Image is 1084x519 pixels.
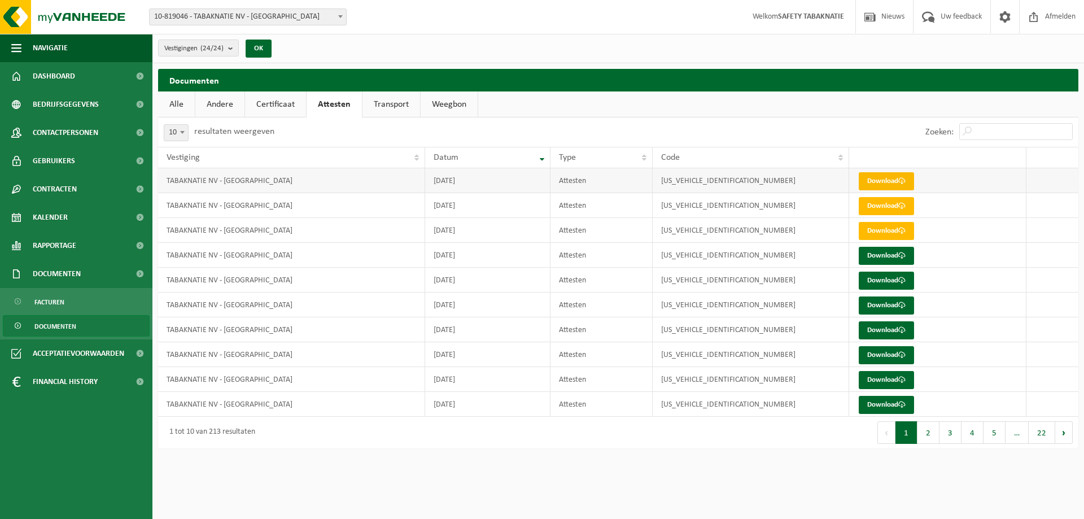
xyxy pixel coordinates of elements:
span: Rapportage [33,232,76,260]
a: Alle [158,91,195,117]
label: Zoeken: [925,128,954,137]
td: Attesten [550,293,653,317]
button: 1 [895,421,917,444]
span: Financial History [33,368,98,396]
span: 10-819046 - TABAKNATIE NV - ANTWERPEN [150,9,346,25]
a: Download [859,222,914,240]
span: Facturen [34,291,64,313]
td: TABAKNATIE NV - [GEOGRAPHIC_DATA] [158,193,425,218]
a: Download [859,172,914,190]
button: OK [246,40,272,58]
td: [DATE] [425,193,550,218]
a: Documenten [3,315,150,337]
td: TABAKNATIE NV - [GEOGRAPHIC_DATA] [158,367,425,392]
span: Bedrijfsgegevens [33,90,99,119]
td: [US_VEHICLE_IDENTIFICATION_NUMBER] [653,168,849,193]
h2: Documenten [158,69,1078,91]
td: [DATE] [425,168,550,193]
td: [US_VEHICLE_IDENTIFICATION_NUMBER] [653,342,849,367]
td: [DATE] [425,218,550,243]
td: Attesten [550,317,653,342]
span: Contactpersonen [33,119,98,147]
span: 10-819046 - TABAKNATIE NV - ANTWERPEN [149,8,347,25]
td: [US_VEHICLE_IDENTIFICATION_NUMBER] [653,218,849,243]
span: Contracten [33,175,77,203]
count: (24/24) [200,45,224,52]
span: Documenten [34,316,76,337]
span: Gebruikers [33,147,75,175]
a: Download [859,296,914,315]
span: Type [559,153,576,162]
td: [US_VEHICLE_IDENTIFICATION_NUMBER] [653,293,849,317]
span: Vestigingen [164,40,224,57]
td: Attesten [550,342,653,367]
span: Kalender [33,203,68,232]
div: 1 tot 10 van 213 resultaten [164,422,255,443]
button: 22 [1029,421,1055,444]
a: Attesten [307,91,362,117]
td: TABAKNATIE NV - [GEOGRAPHIC_DATA] [158,392,425,417]
a: Transport [362,91,420,117]
td: [DATE] [425,243,550,268]
a: Download [859,321,914,339]
button: Next [1055,421,1073,444]
a: Download [859,396,914,414]
button: Previous [877,421,895,444]
td: Attesten [550,243,653,268]
a: Download [859,371,914,389]
td: [DATE] [425,293,550,317]
td: Attesten [550,168,653,193]
td: [DATE] [425,367,550,392]
td: [US_VEHICLE_IDENTIFICATION_NUMBER] [653,367,849,392]
a: Download [859,346,914,364]
td: [DATE] [425,317,550,342]
td: TABAKNATIE NV - [GEOGRAPHIC_DATA] [158,168,425,193]
span: Dashboard [33,62,75,90]
a: Weegbon [421,91,478,117]
td: TABAKNATIE NV - [GEOGRAPHIC_DATA] [158,218,425,243]
button: Vestigingen(24/24) [158,40,239,56]
span: Acceptatievoorwaarden [33,339,124,368]
a: Download [859,247,914,265]
span: Documenten [33,260,81,288]
td: [US_VEHICLE_IDENTIFICATION_NUMBER] [653,243,849,268]
td: TABAKNATIE NV - [GEOGRAPHIC_DATA] [158,243,425,268]
button: 2 [917,421,939,444]
td: Attesten [550,367,653,392]
td: Attesten [550,268,653,293]
span: Vestiging [167,153,200,162]
td: Attesten [550,392,653,417]
a: Certificaat [245,91,306,117]
td: TABAKNATIE NV - [GEOGRAPHIC_DATA] [158,268,425,293]
span: Code [661,153,680,162]
a: Download [859,272,914,290]
label: resultaten weergeven [194,127,274,136]
td: TABAKNATIE NV - [GEOGRAPHIC_DATA] [158,317,425,342]
td: [US_VEHICLE_IDENTIFICATION_NUMBER] [653,392,849,417]
span: Navigatie [33,34,68,62]
button: 3 [939,421,961,444]
td: TABAKNATIE NV - [GEOGRAPHIC_DATA] [158,293,425,317]
span: 10 [164,124,189,141]
span: … [1006,421,1029,444]
td: [DATE] [425,392,550,417]
a: Download [859,197,914,215]
button: 5 [984,421,1006,444]
a: Andere [195,91,244,117]
td: [US_VEHICLE_IDENTIFICATION_NUMBER] [653,193,849,218]
a: Facturen [3,291,150,312]
span: Datum [434,153,458,162]
strong: SAFETY TABAKNATIE [778,12,844,21]
span: 10 [164,125,188,141]
td: TABAKNATIE NV - [GEOGRAPHIC_DATA] [158,342,425,367]
td: [US_VEHICLE_IDENTIFICATION_NUMBER] [653,317,849,342]
td: [DATE] [425,342,550,367]
td: Attesten [550,218,653,243]
td: [US_VEHICLE_IDENTIFICATION_NUMBER] [653,268,849,293]
button: 4 [961,421,984,444]
td: [DATE] [425,268,550,293]
td: Attesten [550,193,653,218]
